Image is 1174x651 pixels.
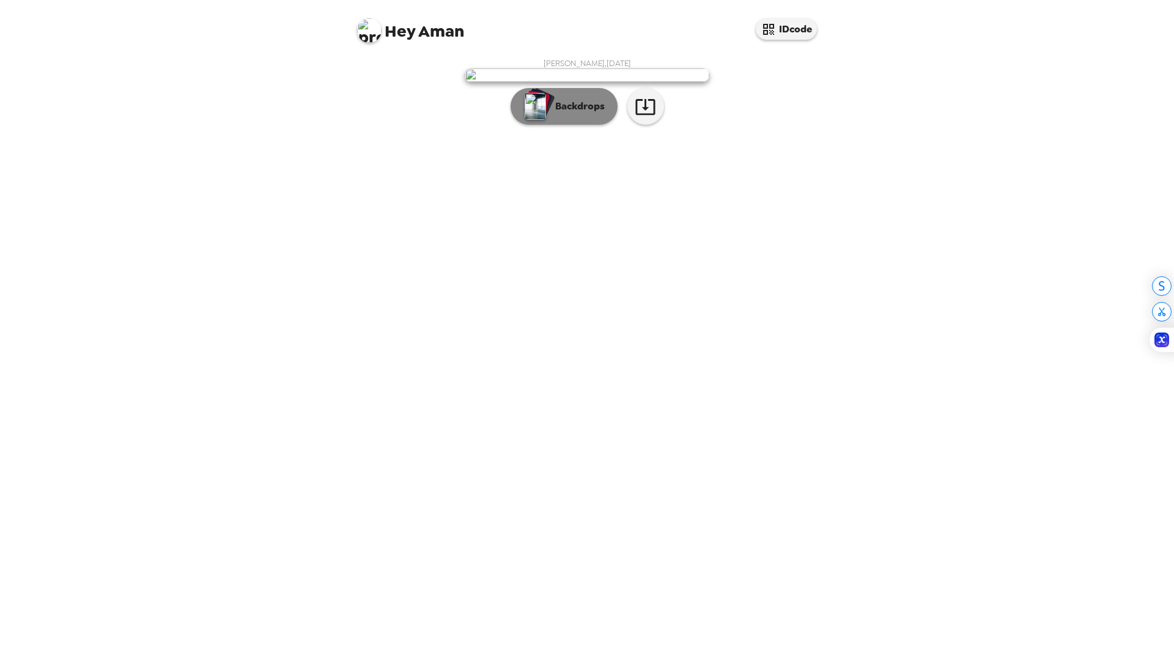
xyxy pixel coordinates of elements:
[544,58,631,68] span: [PERSON_NAME] , [DATE]
[465,68,709,82] img: user
[756,18,817,40] button: IDcode
[549,99,605,114] p: Backdrops
[511,88,618,125] button: Backdrops
[357,18,382,43] img: profile pic
[357,12,464,40] span: Aman
[385,20,415,42] span: Hey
